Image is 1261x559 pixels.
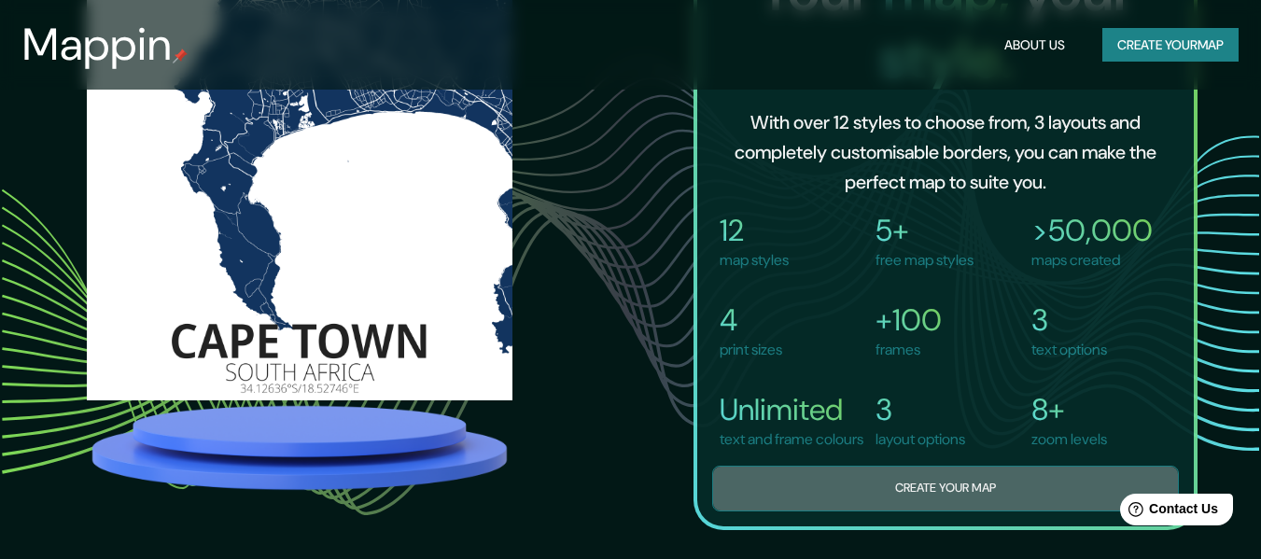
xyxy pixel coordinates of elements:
[876,212,974,249] h4: 5+
[173,49,188,63] img: mappin-pin
[22,19,173,71] h3: Mappin
[876,428,965,451] p: layout options
[1031,301,1107,339] h4: 3
[1031,391,1107,428] h4: 8+
[720,391,863,428] h4: Unlimited
[720,301,782,339] h4: 4
[720,339,782,361] p: print sizes
[727,107,1164,197] h6: With over 12 styles to choose from, 3 layouts and completely customisable borders, you can make t...
[1031,212,1153,249] h4: >50,000
[876,249,974,272] p: free map styles
[997,28,1072,63] button: About Us
[87,400,512,495] img: platform.png
[720,428,863,451] p: text and frame colours
[876,339,942,361] p: frames
[712,466,1179,511] button: Create your map
[876,301,942,339] h4: +100
[876,391,965,428] h4: 3
[720,249,789,272] p: map styles
[1031,339,1107,361] p: text options
[1031,428,1107,451] p: zoom levels
[1095,486,1240,538] iframe: Help widget launcher
[1031,249,1153,272] p: maps created
[1102,28,1239,63] button: Create yourmap
[720,212,789,249] h4: 12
